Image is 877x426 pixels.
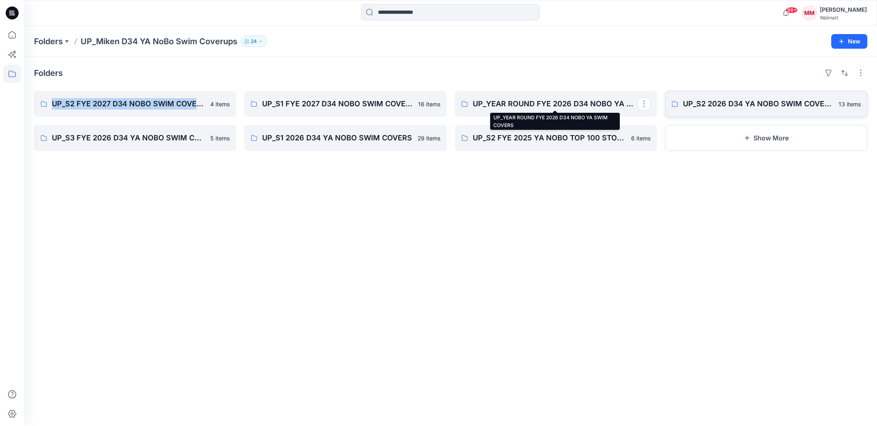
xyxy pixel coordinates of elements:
p: UP_YEAR ROUND FYE 2026 D34 NOBO YA SWIM COVERS [473,98,638,110]
a: UP_S2 FYE 2027 D34 NOBO SWIM COVERS4 items [34,91,236,117]
p: UP_S1 2026 D34 YA NOBO SWIM COVERS [262,132,412,144]
button: Show More [665,125,867,151]
button: New [831,34,867,49]
p: 13 items [839,100,861,108]
div: MM [802,6,817,20]
p: UP_S2 FYE 2025 YA NOBO TOP 100 STORES SWIM COVERUPS MIKEN [473,132,626,144]
a: Folders [34,36,63,47]
p: 5 items [210,134,230,142]
p: UP_S2 2026 D34 YA NOBO SWIM COVERS [683,98,834,110]
a: UP_S1 2026 D34 YA NOBO SWIM COVERS29 items [244,125,446,151]
p: 6 items [631,134,651,142]
a: UP_S2 FYE 2025 YA NOBO TOP 100 STORES SWIM COVERUPS MIKEN6 items [455,125,657,151]
span: 99+ [785,7,798,13]
p: UP_S1 FYE 2027 D34 NOBO SWIM COVERS [262,98,413,110]
div: Walmart [820,15,867,21]
a: UP_S1 FYE 2027 D34 NOBO SWIM COVERS16 items [244,91,446,117]
p: 4 items [210,100,230,108]
p: UP_Miken D34 YA NoBo Swim Coverups [81,36,237,47]
a: UP_YEAR ROUND FYE 2026 D34 NOBO YA SWIM COVERS [455,91,657,117]
p: 29 items [418,134,440,142]
h4: Folders [34,68,63,78]
p: 24 [251,37,257,46]
a: UP_S2 2026 D34 YA NOBO SWIM COVERS13 items [665,91,867,117]
a: UP_S3 FYE 2026 D34 YA NOBO SWIM COVERUPS5 items [34,125,236,151]
button: 24 [241,36,267,47]
p: UP_S3 FYE 2026 D34 YA NOBO SWIM COVERUPS [52,132,205,144]
p: 16 items [418,100,440,108]
div: [PERSON_NAME] [820,5,867,15]
p: UP_S2 FYE 2027 D34 NOBO SWIM COVERS [52,98,205,110]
